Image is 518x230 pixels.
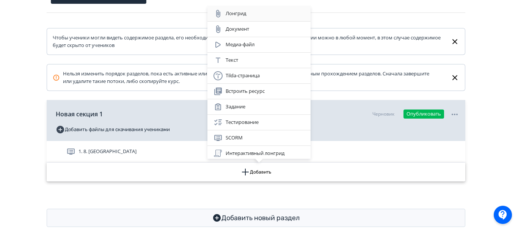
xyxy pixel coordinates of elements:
[213,102,305,111] div: Задание
[213,133,305,142] div: SCORM
[213,118,305,127] div: Тестирование
[213,25,305,34] div: Документ
[213,40,305,49] div: Медиа-файл
[213,9,305,18] div: Лонгрид
[213,87,305,96] div: Встроить ресурс
[213,149,305,158] div: Интерактивный лонгрид
[213,71,305,80] div: Tilda-страница
[213,56,305,65] div: Текст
